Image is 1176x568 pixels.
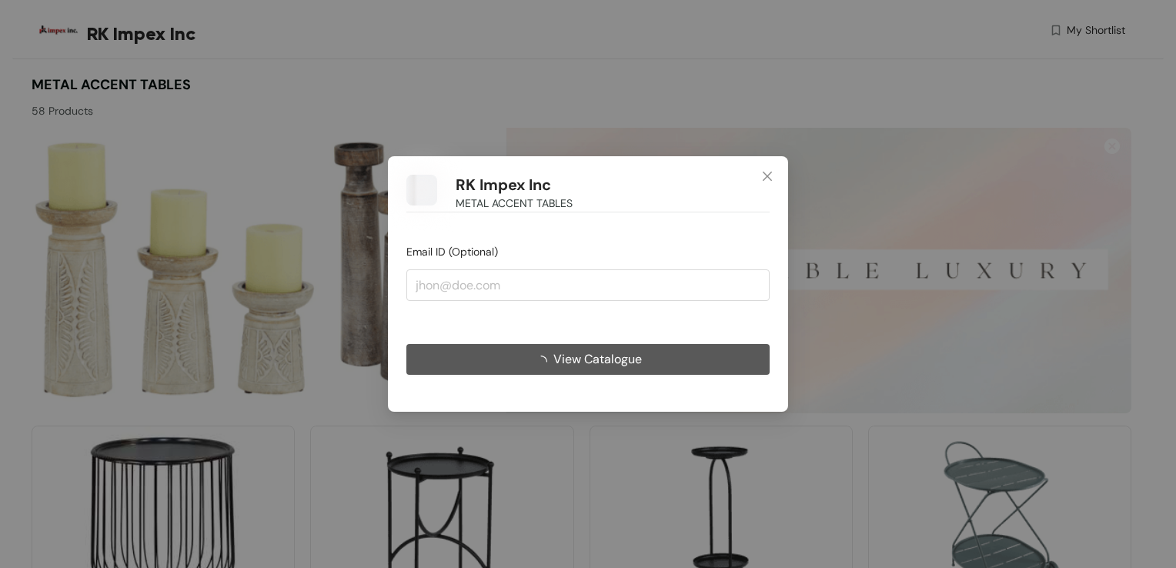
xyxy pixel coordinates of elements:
[406,344,770,375] button: View Catalogue
[456,195,573,212] span: METAL ACCENT TABLES
[535,356,553,368] span: loading
[456,175,551,195] h1: RK Impex Inc
[747,156,788,198] button: Close
[553,349,642,369] span: View Catalogue
[406,175,437,205] img: Buyer Portal
[406,245,498,259] span: Email ID (Optional)
[406,269,770,300] input: jhon@doe.com
[761,170,773,182] span: close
